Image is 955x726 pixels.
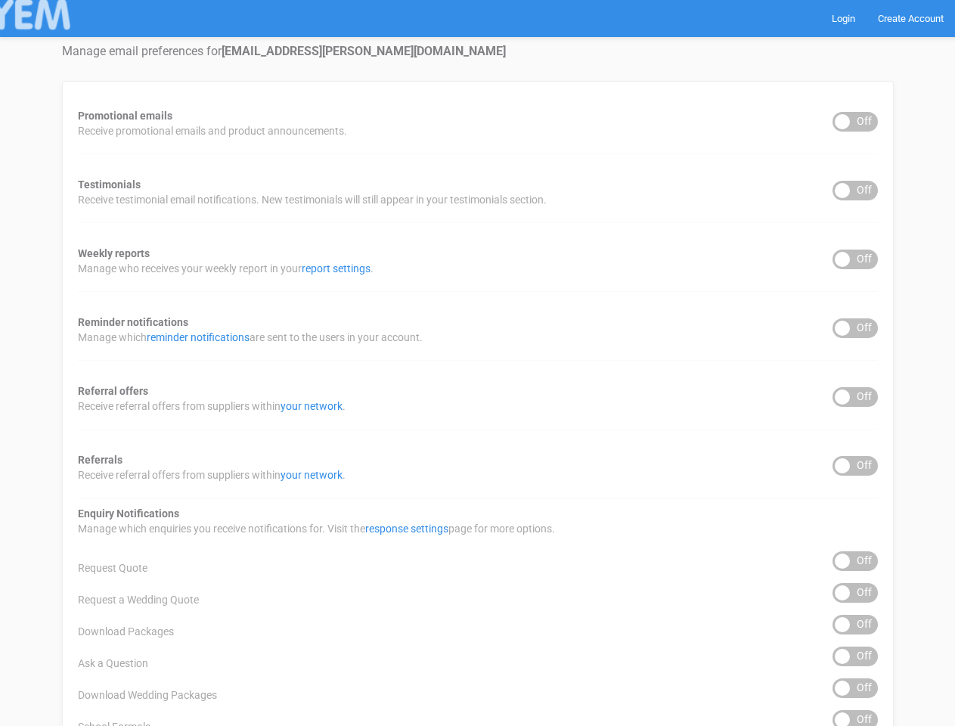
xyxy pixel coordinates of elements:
[78,399,346,414] span: Receive referral offers from suppliers within .
[78,656,148,671] span: Ask a Question
[365,523,448,535] a: response settings
[78,592,199,607] span: Request a Wedding Quote
[78,624,174,639] span: Download Packages
[222,44,506,58] strong: [EMAIL_ADDRESS][PERSON_NAME][DOMAIN_NAME]
[78,123,347,138] span: Receive promotional emails and product announcements.
[78,110,172,122] strong: Promotional emails
[302,262,371,275] a: report settings
[78,316,188,328] strong: Reminder notifications
[78,454,122,466] strong: Referrals
[62,45,894,58] h4: Manage email preferences for
[78,507,179,520] strong: Enquiry Notifications
[78,385,148,397] strong: Referral offers
[78,261,374,276] span: Manage who receives your weekly report in your .
[78,330,423,345] span: Manage which are sent to the users in your account.
[78,560,147,576] span: Request Quote
[78,178,141,191] strong: Testimonials
[147,331,250,343] a: reminder notifications
[78,687,217,703] span: Download Wedding Packages
[281,400,343,412] a: your network
[78,467,346,482] span: Receive referral offers from suppliers within .
[78,192,547,207] span: Receive testimonial email notifications. New testimonials will still appear in your testimonials ...
[78,247,150,259] strong: Weekly reports
[281,469,343,481] a: your network
[78,521,555,536] span: Manage which enquiries you receive notifications for. Visit the page for more options.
